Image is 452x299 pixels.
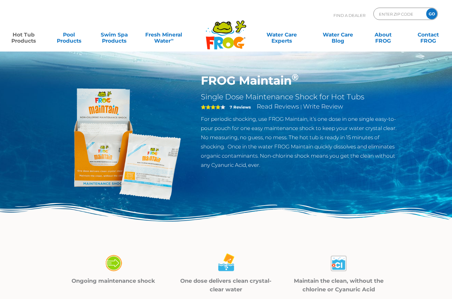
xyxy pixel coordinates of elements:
[201,92,401,102] h2: Single Dose Maintenance Shock for Hot Tubs
[65,277,162,285] p: Ongoing maintenance shock
[177,277,275,294] p: One dose delivers clean crystal-clear water
[257,103,299,110] a: Read Reviews
[303,103,343,110] a: Write Review
[333,8,365,23] p: Find A Dealer
[142,29,186,41] a: Fresh MineralWater∞
[320,29,356,41] a: Water CareBlog
[201,105,220,109] span: 4
[97,29,132,41] a: Swim SpaProducts
[202,12,250,50] img: Frog Products Logo
[290,277,387,294] p: Maintain the clean, without the chlorine or Cyanuric Acid
[51,74,192,214] img: Frog_Maintain_Hero-2-v2.png
[230,105,251,109] strong: 7 Reviews
[201,74,401,88] h1: FROG Maintain
[103,252,124,274] img: maintain_4-01
[411,29,446,41] a: ContactFROG
[171,37,173,42] sup: ∞
[6,29,41,41] a: Hot TubProducts
[51,29,87,41] a: PoolProducts
[426,8,437,19] input: GO
[300,104,302,110] span: |
[201,114,401,170] p: For periodic shocking, use FROG Maintain, it’s one dose in one single easy-to-pour pouch for one ...
[365,29,401,41] a: AboutFROG
[328,252,349,274] img: maintain_4-03
[215,252,237,274] img: maintain_4-02
[292,72,298,82] sup: ®
[253,29,310,41] a: Water CareExperts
